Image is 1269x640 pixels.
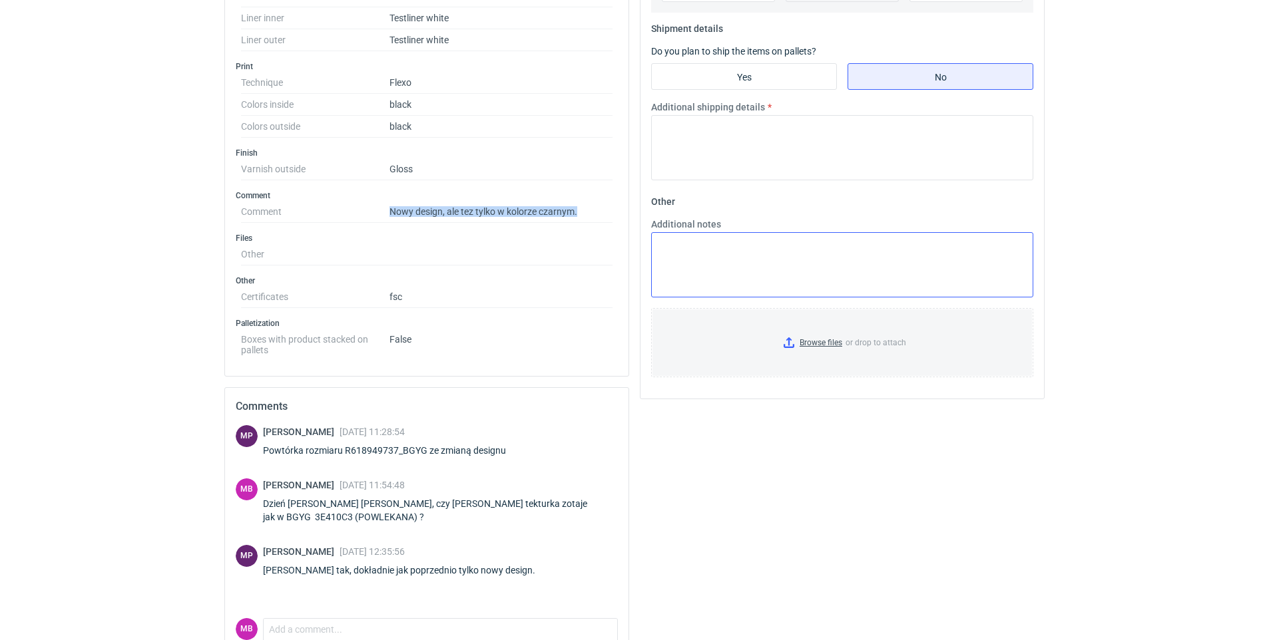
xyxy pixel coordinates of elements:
figcaption: MP [236,425,258,447]
span: [PERSON_NAME] [263,426,340,437]
dt: Colors inside [241,94,389,116]
h2: Comments [236,399,618,414]
legend: Other [651,191,675,207]
dt: Other [241,243,389,265]
dd: False [389,329,613,355]
dd: Testliner white [389,29,613,51]
div: Dzień [PERSON_NAME] [PERSON_NAME], czy [PERSON_NAME] tekturka zotaje jak w BGYG 3E410C3 (POWLEKAN... [263,497,618,524]
figcaption: MB [236,618,258,640]
h3: Print [236,61,618,72]
label: Additional shipping details [651,100,765,114]
dt: Technique [241,72,389,94]
h3: Palletization [236,318,618,329]
dd: Nowy design, ale tez tylko w kolorze czarnym. [389,201,613,223]
label: Yes [651,63,837,90]
dt: Colors outside [241,116,389,138]
h3: Files [236,233,618,243]
label: Additional notes [651,218,721,231]
dd: black [389,94,613,116]
span: [PERSON_NAME] [263,480,340,490]
span: [DATE] 11:28:54 [340,426,405,437]
dt: Varnish outside [241,158,389,180]
h3: Comment [236,190,618,201]
div: Mateusz Borowik [236,478,258,500]
div: Powtórka rozmiaru R618949737_BGYG ze zmianą designu [263,444,522,457]
dd: black [389,116,613,138]
figcaption: MB [236,478,258,500]
dt: Comment [241,201,389,223]
dd: Gloss [389,158,613,180]
h3: Finish [236,148,618,158]
div: Michał Palasek [236,545,258,567]
dd: fsc [389,286,613,308]
dt: Certificates [241,286,389,308]
dt: Boxes with product stacked on pallets [241,329,389,355]
dd: Flexo [389,72,613,94]
div: Michał Palasek [236,425,258,447]
dd: Testliner white [389,7,613,29]
dt: Liner inner [241,7,389,29]
figcaption: MP [236,545,258,567]
label: Do you plan to ship the items on pallets? [651,46,816,57]
dt: Liner outer [241,29,389,51]
span: [DATE] 12:35:56 [340,546,405,557]
div: Mateusz Borowik [236,618,258,640]
h3: Other [236,275,618,286]
label: No [848,63,1033,90]
div: [PERSON_NAME] tak, dokładnie jak poprzednio tylko nowy design. [263,563,551,577]
legend: Shipment details [651,18,723,34]
span: [PERSON_NAME] [263,546,340,557]
label: or drop to attach [652,309,1033,377]
span: [DATE] 11:54:48 [340,480,405,490]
